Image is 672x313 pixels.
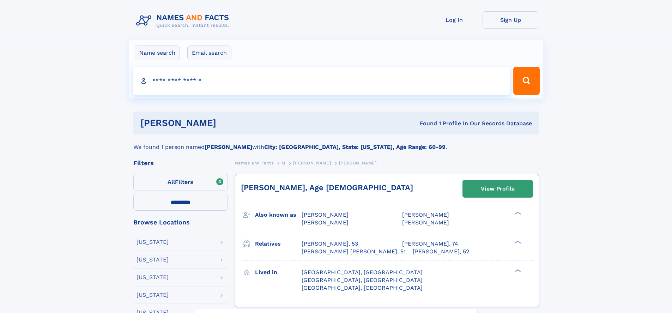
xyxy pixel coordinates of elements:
a: [PERSON_NAME], 53 [302,240,358,248]
h3: Lived in [255,266,302,278]
h3: Also known as [255,209,302,221]
div: [US_STATE] [137,275,169,280]
h3: Relatives [255,238,302,250]
b: [PERSON_NAME] [205,144,252,150]
div: Found 1 Profile In Our Records Database [318,120,532,127]
span: [PERSON_NAME] [339,161,377,165]
span: All [168,179,175,185]
label: Email search [187,46,231,60]
a: View Profile [463,180,533,197]
label: Name search [135,46,180,60]
span: [PERSON_NAME] [402,211,449,218]
a: Log In [426,11,483,29]
span: [PERSON_NAME] [293,161,331,165]
label: Filters [133,174,228,191]
span: [GEOGRAPHIC_DATA], [GEOGRAPHIC_DATA] [302,284,423,291]
b: City: [GEOGRAPHIC_DATA], State: [US_STATE], Age Range: 60-99 [264,144,446,150]
span: [PERSON_NAME] [302,211,349,218]
div: Filters [133,160,228,166]
span: [GEOGRAPHIC_DATA], [GEOGRAPHIC_DATA] [302,277,423,283]
a: [PERSON_NAME], 52 [413,248,469,255]
img: Logo Names and Facts [133,11,235,30]
input: search input [133,67,510,95]
span: [PERSON_NAME] [302,219,349,226]
a: [PERSON_NAME], 74 [402,240,458,248]
a: [PERSON_NAME], Age [DEMOGRAPHIC_DATA] [241,183,413,192]
div: ❯ [513,240,521,244]
a: Names and Facts [235,158,274,167]
div: [US_STATE] [137,257,169,263]
div: Browse Locations [133,219,228,225]
button: Search Button [513,67,539,95]
h1: [PERSON_NAME] [140,119,318,127]
span: [PERSON_NAME] [402,219,449,226]
span: M [281,161,285,165]
div: [US_STATE] [137,292,169,298]
div: ❯ [513,211,521,216]
div: [US_STATE] [137,239,169,245]
span: [GEOGRAPHIC_DATA], [GEOGRAPHIC_DATA] [302,269,423,276]
a: [PERSON_NAME] [293,158,331,167]
a: [PERSON_NAME] [PERSON_NAME], 51 [302,248,406,255]
div: ❯ [513,268,521,273]
div: View Profile [481,181,515,197]
a: Sign Up [483,11,539,29]
a: M [281,158,285,167]
div: We found 1 person named with . [133,134,539,151]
